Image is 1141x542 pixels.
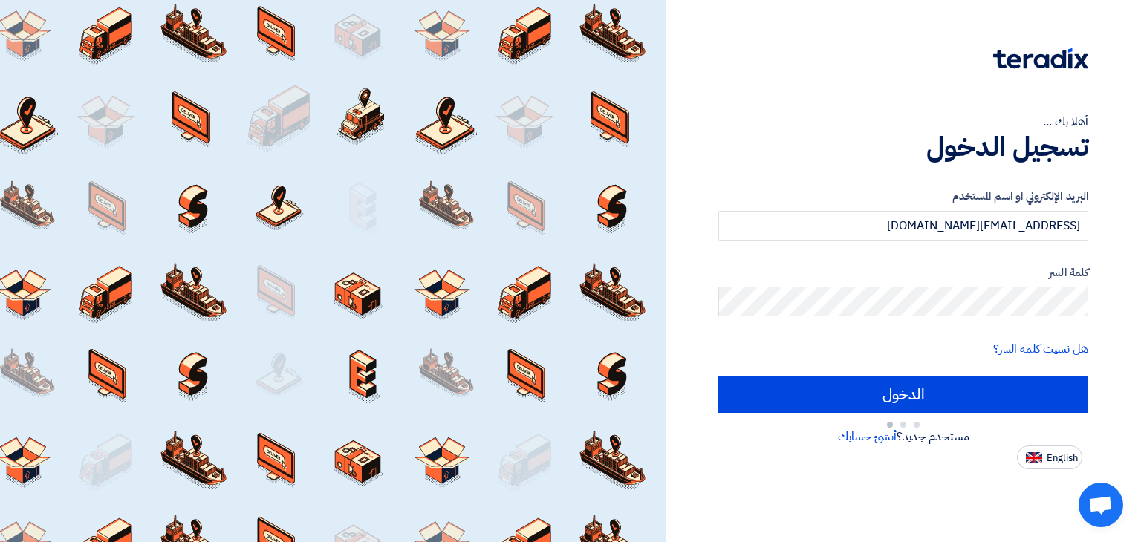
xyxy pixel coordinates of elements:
div: أهلا بك ... [718,113,1088,131]
div: مستخدم جديد؟ [718,428,1088,445]
input: أدخل بريد العمل الإلكتروني او اسم المستخدم الخاص بك ... [718,211,1088,241]
input: الدخول [718,376,1088,413]
h1: تسجيل الدخول [718,131,1088,163]
img: en-US.png [1026,452,1042,463]
button: English [1017,445,1082,469]
img: Teradix logo [993,48,1088,69]
div: Open chat [1079,483,1123,527]
a: أنشئ حسابك [838,428,897,445]
a: هل نسيت كلمة السر؟ [993,340,1088,358]
label: كلمة السر [718,264,1088,281]
label: البريد الإلكتروني او اسم المستخدم [718,188,1088,205]
span: English [1047,453,1078,463]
